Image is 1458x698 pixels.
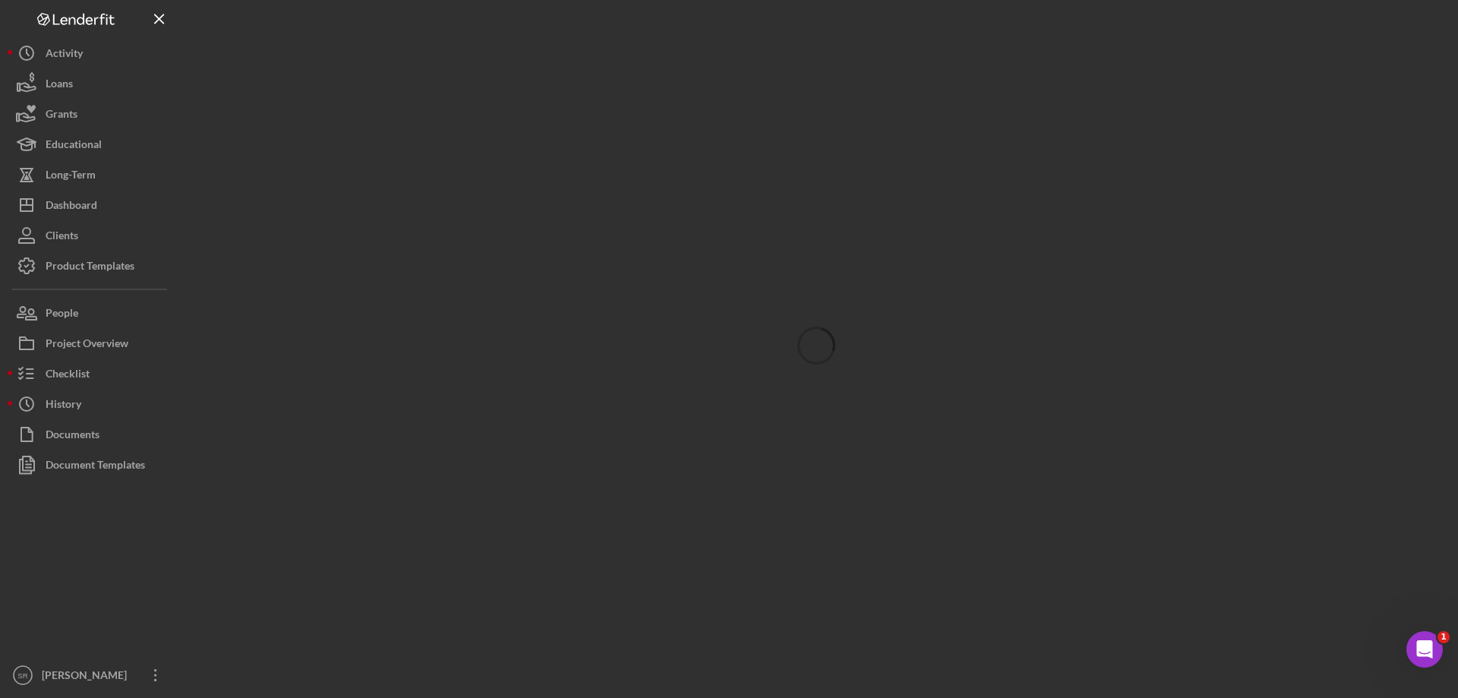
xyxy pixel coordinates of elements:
[8,660,175,690] button: SR[PERSON_NAME]
[46,99,77,133] div: Grants
[46,251,134,285] div: Product Templates
[46,190,97,224] div: Dashboard
[1406,631,1443,668] iframe: Intercom live chat
[46,358,90,393] div: Checklist
[46,328,128,362] div: Project Overview
[8,190,175,220] button: Dashboard
[46,298,78,332] div: People
[8,129,175,159] button: Educational
[1437,631,1450,643] span: 1
[46,419,99,453] div: Documents
[8,450,175,480] button: Document Templates
[46,450,145,484] div: Document Templates
[46,159,96,194] div: Long-Term
[46,68,73,103] div: Loans
[8,298,175,328] button: People
[46,389,81,423] div: History
[46,38,83,72] div: Activity
[8,251,175,281] button: Product Templates
[17,671,27,680] text: SR
[8,68,175,99] button: Loans
[38,660,137,694] div: [PERSON_NAME]
[8,389,175,419] button: History
[8,159,175,190] button: Long-Term
[8,328,175,358] button: Project Overview
[8,358,175,389] button: Checklist
[8,38,175,68] button: Activity
[46,220,78,254] div: Clients
[8,419,175,450] button: Documents
[8,99,175,129] button: Grants
[8,220,175,251] button: Clients
[46,129,102,163] div: Educational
